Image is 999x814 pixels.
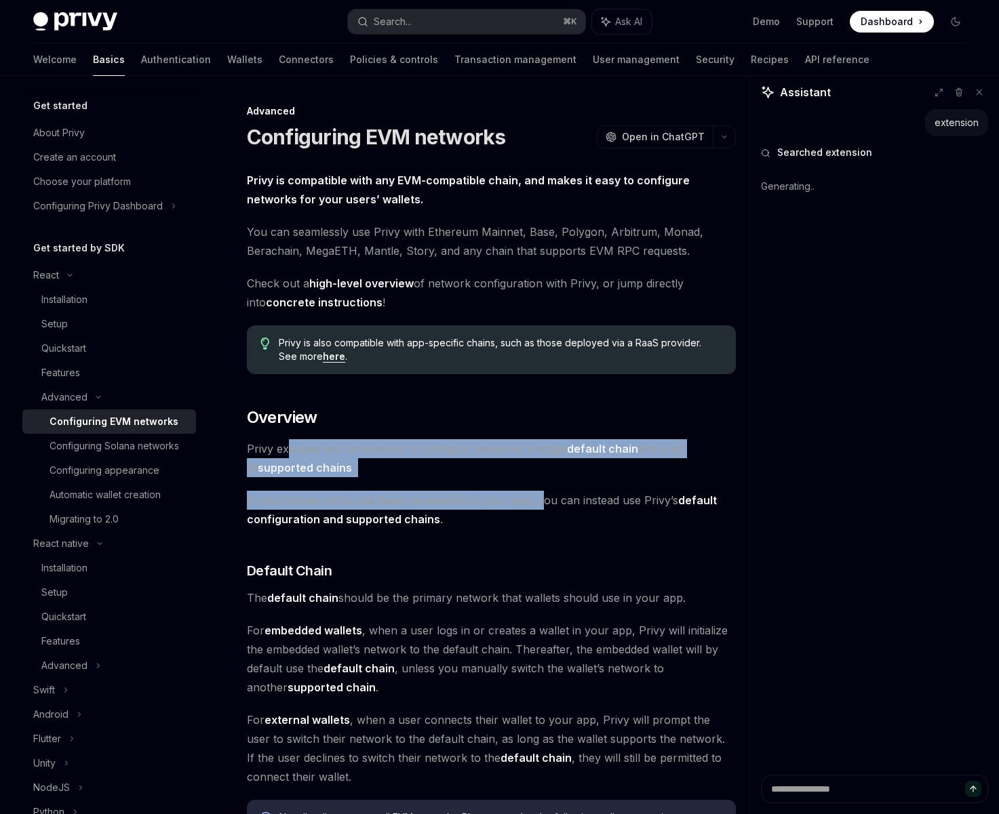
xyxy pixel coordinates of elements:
[22,145,196,169] a: Create an account
[592,9,652,34] button: Ask AI
[33,779,70,796] div: NodeJS
[247,588,736,607] span: The should be the primary network that wallets should use in your app.
[247,439,736,477] span: Privy exposes two parameters to configure networks: a single and a list of .
[33,174,131,190] div: Choose your platform
[41,340,86,357] div: Quickstart
[279,43,334,76] a: Connectors
[41,657,87,674] div: Advanced
[22,336,196,361] a: Quickstart
[93,43,125,76] a: Basics
[33,682,55,698] div: Swift
[593,43,680,76] a: User management
[501,751,572,765] strong: default chain
[41,316,68,332] div: Setup
[260,338,270,350] svg: Tip
[33,267,59,283] div: React
[247,710,736,786] span: For , when a user connects their wallet to your app, Privy will prompt the user to switch their n...
[288,680,376,695] a: supported chain
[777,146,872,159] span: Searched extension
[805,43,869,76] a: API reference
[33,731,61,747] div: Flutter
[50,462,159,479] div: Configuring appearance
[22,556,196,580] a: Installation
[323,350,345,363] a: here
[324,662,395,675] strong: default chain
[850,11,934,33] a: Dashboard
[22,409,196,434] a: Configuring EVM networks
[266,296,383,310] a: concrete instructions
[761,169,988,204] div: Generating..
[861,15,913,28] span: Dashboard
[22,458,196,483] a: Configuring appearance
[33,706,68,723] div: Android
[22,169,196,194] a: Choose your platform
[597,125,713,148] button: Open in ChatGPT
[41,291,87,308] div: Installation
[50,413,178,430] div: Configuring EVM networks
[33,149,116,165] div: Create an account
[247,407,317,428] span: Overview
[41,584,68,601] div: Setup
[288,680,376,694] strong: supported chain
[267,591,338,605] strong: default chain
[247,174,690,206] strong: Privy is compatible with any EVM-compatible chain, and makes it easy to configure networks for yo...
[22,287,196,312] a: Installation
[348,9,585,34] button: Search...⌘K
[780,84,831,100] span: Assistant
[22,605,196,629] a: Quickstart
[41,389,87,405] div: Advanced
[33,240,125,256] h5: Get started by SDK
[374,14,412,30] div: Search...
[761,146,988,159] button: Searched extension
[141,43,211,76] a: Authentication
[935,116,979,129] div: extension
[696,43,734,76] a: Security
[22,312,196,336] a: Setup
[33,755,56,771] div: Unity
[33,12,117,31] img: dark logo
[33,198,163,214] div: Configuring Privy Dashboard
[22,507,196,531] a: Migrating to 2.0
[33,125,85,141] div: About Privy
[50,487,161,503] div: Automatic wallet creation
[22,434,196,458] a: Configuring Solana networks
[258,461,352,475] a: supported chains
[22,361,196,385] a: Features
[309,277,414,291] a: high-level overview
[247,104,736,118] div: Advanced
[265,713,350,727] strong: external wallets
[753,15,780,28] a: Demo
[265,624,362,637] strong: embedded wallets
[279,336,722,363] span: Privy is also compatible with app-specific chains, such as those deployed via a RaaS provider. Se...
[41,633,80,649] div: Features
[965,781,981,797] button: Send message
[247,222,736,260] span: You can seamlessly use Privy with Ethereum Mainnet, Base, Polygon, Arbitrum, Monad, Berachain, Me...
[247,274,736,312] span: Check out a of network configuration with Privy, or jump directly into !
[796,15,834,28] a: Support
[945,11,966,33] button: Toggle dark mode
[247,491,736,529] span: If you choose not to use these parameters in your app, you can instead use Privy’s .
[622,130,705,144] span: Open in ChatGPT
[41,365,80,381] div: Features
[50,511,119,527] div: Migrating to 2.0
[247,621,736,697] span: For , when a user logs in or creates a wallet in your app, Privy will initialize the embedded wal...
[22,483,196,507] a: Automatic wallet creation
[615,15,642,28] span: Ask AI
[50,438,179,454] div: Configuring Solana networks
[41,560,87,576] div: Installation
[247,125,506,149] h1: Configuring EVM networks
[567,442,638,456] a: default chain
[33,98,87,114] h5: Get started
[751,43,789,76] a: Recipes
[563,16,577,27] span: ⌘ K
[22,629,196,653] a: Features
[41,609,86,625] div: Quickstart
[454,43,576,76] a: Transaction management
[247,561,332,580] span: Default Chain
[33,535,89,552] div: React native
[227,43,262,76] a: Wallets
[350,43,438,76] a: Policies & controls
[33,43,77,76] a: Welcome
